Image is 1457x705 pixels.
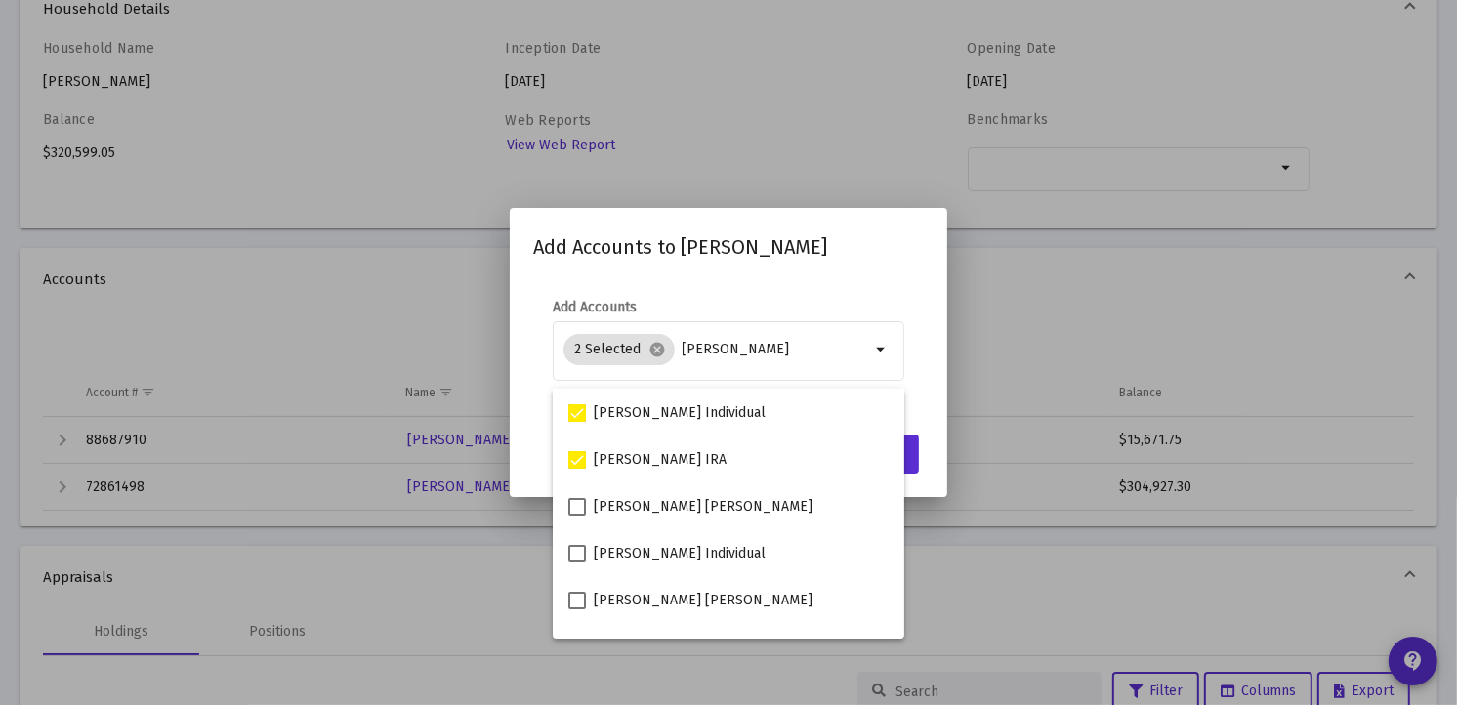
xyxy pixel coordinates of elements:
[594,401,766,425] span: [PERSON_NAME] Individual
[553,299,637,315] label: Add Accounts
[563,334,675,365] mat-chip: 2 Selected
[594,448,727,472] span: [PERSON_NAME] IRA
[594,589,812,612] span: [PERSON_NAME] [PERSON_NAME]
[683,342,871,357] input: Select accounts
[871,338,895,361] mat-icon: arrow_drop_down
[594,495,812,518] span: [PERSON_NAME] [PERSON_NAME]
[649,341,667,358] mat-icon: cancel
[594,636,727,659] span: [PERSON_NAME] IRA
[533,231,924,263] h2: Add Accounts to [PERSON_NAME]
[563,330,871,369] mat-chip-list: Selection
[594,542,766,565] span: [PERSON_NAME] Individual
